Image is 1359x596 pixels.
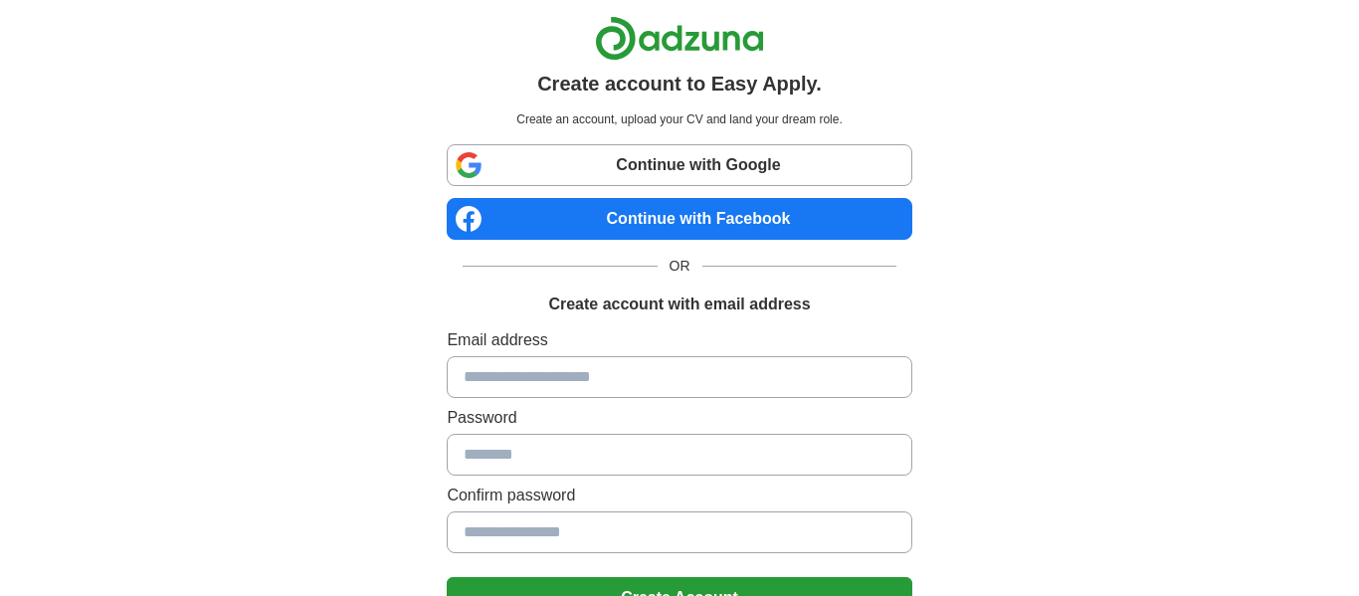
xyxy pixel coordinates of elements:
[447,144,911,186] a: Continue with Google
[537,69,822,99] h1: Create account to Easy Apply.
[447,198,911,240] a: Continue with Facebook
[447,406,911,430] label: Password
[595,16,764,61] img: Adzuna logo
[451,110,907,128] p: Create an account, upload your CV and land your dream role.
[658,256,702,277] span: OR
[447,328,911,352] label: Email address
[548,293,810,316] h1: Create account with email address
[447,484,911,507] label: Confirm password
